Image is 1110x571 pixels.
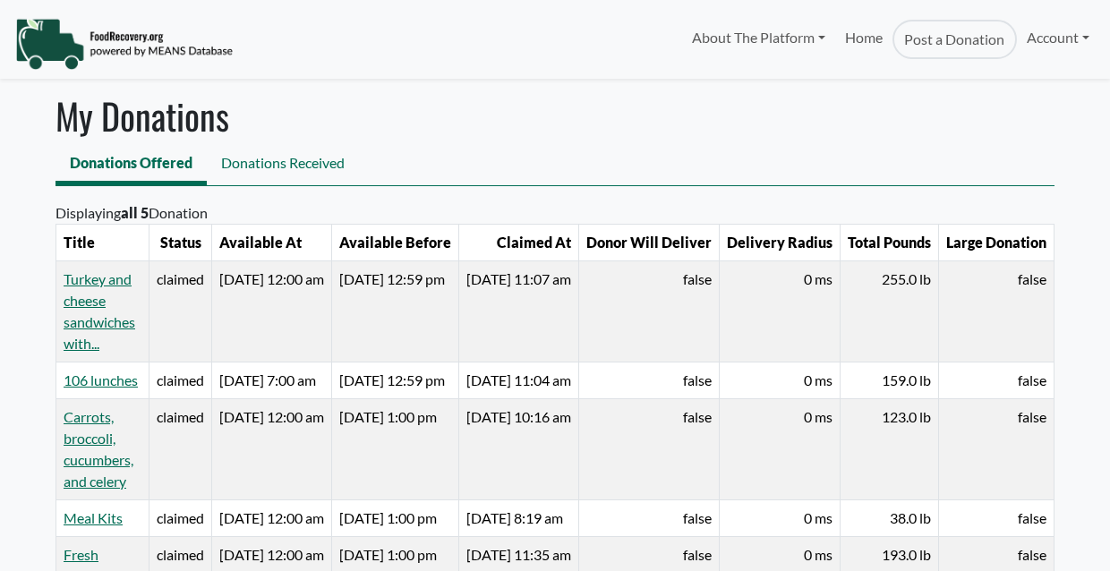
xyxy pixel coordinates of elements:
[149,499,212,536] td: claimed
[939,362,1054,398] td: false
[149,362,212,398] td: claimed
[56,224,149,260] th: Title
[841,499,939,536] td: 38.0 lb
[212,224,332,260] th: Available At
[939,398,1054,499] td: false
[332,362,459,398] td: 2022-07-20 16:59:00 UTC
[212,260,332,362] td: 2022-07-20 04:00:00 UTC
[149,260,212,362] td: claimed
[720,260,841,362] td: 0 ms
[459,499,579,536] td: 2022-06-29 12:19:29 UTC
[332,224,459,260] th: Available Before
[212,499,332,536] td: 2022-06-28 04:00:00 UTC
[332,398,459,499] td: 2022-06-30 17:00:00 UTC
[579,362,720,398] td: false
[121,204,149,221] b: all 5
[892,20,1016,59] a: Post a Donation
[149,224,212,260] th: Status
[56,362,149,398] td: 106 lunches
[212,398,332,499] td: 2022-06-29 04:00:00 UTC
[939,260,1054,362] td: false
[579,224,720,260] th: Donor Will Deliver
[56,260,149,362] td: Turkey and cheese sandwiches with crackers and applesauce.
[64,270,135,352] a: Turkey and cheese sandwiches with...
[939,499,1054,536] td: false
[1017,20,1099,55] a: Account
[579,398,720,499] td: false
[720,499,841,536] td: 0 ms
[841,260,939,362] td: 255.0 lb
[207,145,359,185] a: Donations Received
[841,224,939,260] th: Total Pounds
[56,499,149,536] td: Meal Kits
[720,224,841,260] th: Delivery Radius
[459,398,579,499] td: 2022-06-28 14:16:41 UTC
[64,408,133,490] a: Carrots, broccoli, cucumbers, and celery
[64,371,138,388] a: 106 lunches
[841,398,939,499] td: 123.0 lb
[579,499,720,536] td: false
[56,398,149,499] td: Carrots, broccoli, cucumbers, and celery
[579,260,720,362] td: false
[720,398,841,499] td: 0 ms
[720,362,841,398] td: 0 ms
[681,20,834,55] a: About The Platform
[841,362,939,398] td: 159.0 lb
[459,362,579,398] td: 2022-07-20 15:04:38 UTC
[55,145,207,185] a: Donations Offered
[332,260,459,362] td: 2022-07-21 16:59:00 UTC
[55,94,1054,137] h1: My Donations
[64,509,123,526] a: Meal Kits
[15,17,233,71] img: NavigationLogo_FoodRecovery-91c16205cd0af1ed486a0f1a7774a6544ea792ac00100771e7dd3ec7c0e58e41.png
[459,260,579,362] td: 2022-07-20 15:07:24 UTC
[459,224,579,260] th: Claimed At
[939,224,1054,260] th: Large Donation
[149,398,212,499] td: claimed
[212,362,332,398] td: 2022-07-20 11:00:00 UTC
[332,499,459,536] td: 2022-06-30 17:00:00 UTC
[835,20,892,59] a: Home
